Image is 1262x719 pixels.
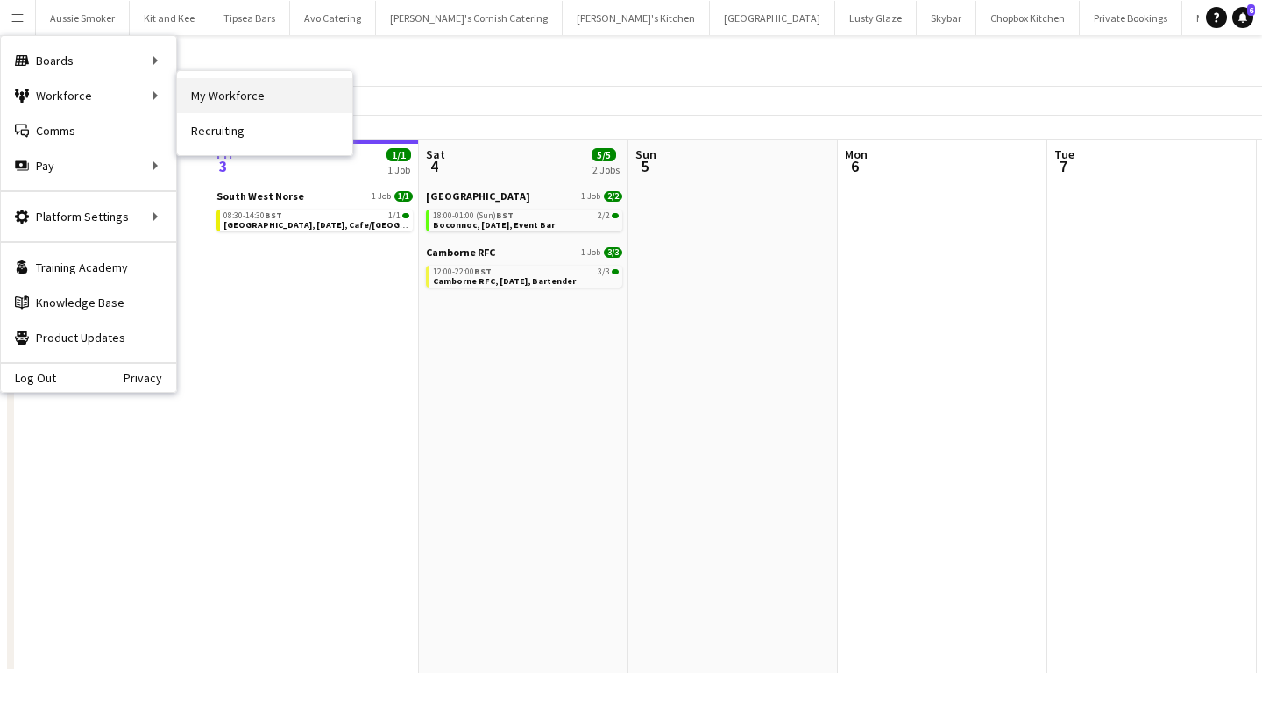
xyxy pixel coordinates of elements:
a: Camborne RFC1 Job3/3 [426,246,622,259]
span: 4 [423,156,445,176]
span: 1/1 [394,191,413,202]
a: Product Updates [1,320,176,355]
button: [PERSON_NAME]'s Cornish Catering [376,1,563,35]
span: 1/1 [386,148,411,161]
a: South West Norse1 Job1/1 [216,189,413,203]
span: 2/2 [612,213,619,218]
span: 3/3 [604,247,622,258]
a: Log Out [1,371,56,385]
span: Camborne RFC, 4th October, Bartender [433,275,576,287]
span: Mon [845,146,868,162]
button: Chopbox Kitchen [976,1,1080,35]
span: 5/5 [592,148,616,161]
span: 1 Job [581,247,600,258]
a: Training Academy [1,250,176,285]
div: South West Norse1 Job1/108:30-14:30BST1/1[GEOGRAPHIC_DATA], [DATE], Cafe/[GEOGRAPHIC_DATA] (SW No... [216,189,413,235]
span: 1/1 [402,213,409,218]
span: Sat [426,146,445,162]
a: 18:00-01:00 (Sun)BST2/2Boconnoc, [DATE], Event Bar [433,210,619,230]
span: 6 [1247,4,1255,16]
button: Aussie Smoker [36,1,130,35]
span: Camborne RFC [426,246,495,259]
a: Comms [1,113,176,148]
span: 1/1 [388,211,401,220]
span: 3 [214,156,232,176]
button: Private Bookings [1080,1,1182,35]
button: Avo Catering [290,1,376,35]
span: 3/3 [612,269,619,274]
span: BST [474,266,492,277]
button: Kit and Kee [130,1,209,35]
a: My Workforce [177,78,352,113]
div: [GEOGRAPHIC_DATA]1 Job2/218:00-01:00 (Sun)BST2/2Boconnoc, [DATE], Event Bar [426,189,622,246]
span: 08:30-14:30 [223,211,282,220]
a: 6 [1232,7,1253,28]
div: 1 Job [387,163,410,176]
span: Exeter, 3rd October, Cafe/Barista (SW Norse) [223,219,508,231]
button: [PERSON_NAME]'s Kitchen [563,1,710,35]
div: Boards [1,43,176,78]
div: Camborne RFC1 Job3/312:00-22:00BST3/3Camborne RFC, [DATE], Bartender [426,246,622,291]
div: Pay [1,148,176,183]
div: Workforce [1,78,176,113]
button: Tipsea Bars [209,1,290,35]
span: BST [496,210,514,221]
a: Knowledge Base [1,285,176,320]
span: Sun [635,146,656,162]
span: BST [265,210,282,221]
span: South West Norse [216,189,304,203]
span: 2/2 [604,191,622,202]
a: [GEOGRAPHIC_DATA]1 Job2/2 [426,189,622,203]
button: Skybar [917,1,976,35]
span: 18:00-01:00 (Sun) [433,211,514,220]
a: Privacy [124,371,176,385]
a: 08:30-14:30BST1/1[GEOGRAPHIC_DATA], [DATE], Cafe/[GEOGRAPHIC_DATA] (SW Norse) [223,210,409,230]
span: 1 Job [372,191,391,202]
a: Recruiting [177,113,352,148]
span: Boconnoc, 4th October, Event Bar [433,219,555,231]
button: [GEOGRAPHIC_DATA] [710,1,835,35]
span: 7 [1052,156,1074,176]
button: Lusty Glaze [835,1,917,35]
span: 2/2 [598,211,610,220]
span: 5 [633,156,656,176]
div: 2 Jobs [592,163,620,176]
span: 1 Job [581,191,600,202]
span: 12:00-22:00 [433,267,492,276]
span: 3/3 [598,267,610,276]
span: Tue [1054,146,1074,162]
span: 6 [842,156,868,176]
span: Boconnoc House [426,189,530,203]
a: 12:00-22:00BST3/3Camborne RFC, [DATE], Bartender [433,266,619,286]
div: Platform Settings [1,199,176,234]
